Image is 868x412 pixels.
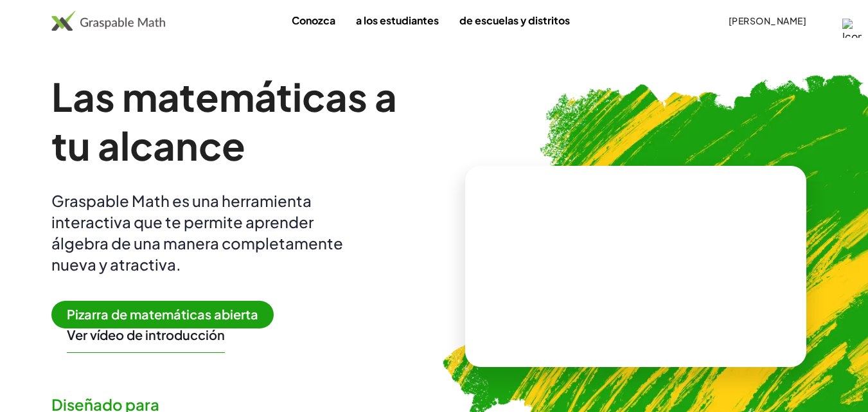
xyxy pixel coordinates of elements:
font: Conozca [292,13,335,27]
font: [PERSON_NAME] [729,15,806,26]
font: de escuelas y distritos [459,13,570,27]
a: a los estudiantes [346,8,449,32]
font: Ver vídeo de introducción [67,327,225,343]
font: Pizarra de matemáticas abierta [67,306,258,322]
button: [PERSON_NAME] [718,9,817,32]
a: de escuelas y distritos [449,8,580,32]
a: Conozca [281,8,346,32]
font: Las matemáticas a tu alcance [51,72,397,169]
a: Pizarra de matemáticas abierta [51,309,284,322]
video: ¿Qué es esto? Es notación matemática dinámica. Esta notación desempeña un papel fundamental en có... [539,218,732,314]
font: Graspable Math es una herramienta interactiva que te permite aprender álgebra de una manera compl... [51,191,343,274]
button: Ver vídeo de introducción [67,327,225,343]
font: a los estudiantes [356,13,439,27]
